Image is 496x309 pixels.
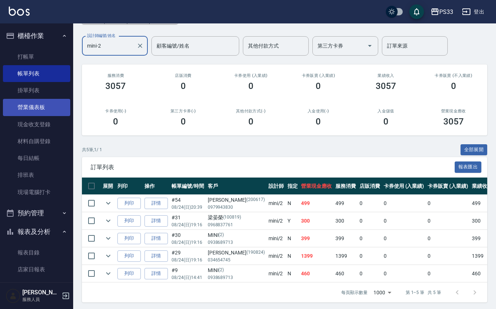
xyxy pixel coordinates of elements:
[286,195,300,212] td: N
[22,289,60,296] h5: [PERSON_NAME]
[117,233,141,244] button: 列印
[113,116,118,127] h3: 0
[117,215,141,227] button: 列印
[87,33,116,38] label: 設計師編號/姓名
[406,289,441,296] p: 第 1–5 筆 共 5 筆
[361,73,411,78] h2: 業績收入
[144,215,168,227] a: 詳情
[208,231,265,239] div: MINI
[116,178,143,195] th: 列印
[443,116,464,127] h3: 3057
[208,239,265,246] p: 0938689713
[103,250,114,261] button: expand row
[334,178,358,195] th: 服務消費
[223,214,241,221] p: (100819)
[358,247,382,265] td: 0
[208,204,265,211] p: 0979943830
[470,195,494,212] td: 499
[316,116,321,127] h3: 0
[248,81,253,91] h3: 0
[382,265,426,282] td: 0
[3,133,70,150] a: 材料自購登錄
[299,195,334,212] td: 499
[316,81,321,91] h3: 0
[103,233,114,244] button: expand row
[426,265,470,282] td: 0
[172,204,204,211] p: 08/24 (日) 20:39
[461,144,488,156] button: 全部展開
[382,212,426,230] td: 0
[3,99,70,116] a: 營業儀表板
[3,222,70,241] button: 報表及分析
[358,212,382,230] td: 0
[334,230,358,247] td: 399
[358,230,382,247] td: 0
[382,195,426,212] td: 0
[3,116,70,133] a: 現金收支登錄
[428,73,478,78] h2: 卡券販賣 (不入業績)
[3,204,70,223] button: 預約管理
[247,249,265,257] p: (190824)
[459,5,487,19] button: 登出
[101,178,116,195] th: 展開
[3,167,70,183] a: 排班表
[3,150,70,167] a: 每日結帳
[105,81,126,91] h3: 3057
[208,249,265,257] div: [PERSON_NAME]
[286,265,300,282] td: N
[143,178,170,195] th: 操作
[470,247,494,265] td: 1399
[248,116,253,127] h3: 0
[170,212,206,230] td: #31
[267,212,286,230] td: mini /2
[409,4,424,19] button: save
[3,82,70,99] a: 掛單列表
[3,48,70,65] a: 打帳單
[293,73,343,78] h2: 卡券販賣 (入業績)
[470,265,494,282] td: 460
[428,4,456,19] button: PS33
[358,195,382,212] td: 0
[208,267,265,274] div: MINI
[103,198,114,209] button: expand row
[144,250,168,262] a: 詳情
[170,178,206,195] th: 帳單編號/時間
[371,283,394,302] div: 1000
[455,163,482,170] a: 報表匯出
[426,195,470,212] td: 0
[144,268,168,279] a: 詳情
[286,212,300,230] td: Y
[103,268,114,279] button: expand row
[91,73,141,78] h3: 服務消費
[286,178,300,195] th: 指定
[334,212,358,230] td: 300
[172,274,204,281] p: 08/24 (日) 14:41
[144,233,168,244] a: 詳情
[170,230,206,247] td: #30
[267,247,286,265] td: mini /2
[170,195,206,212] td: #54
[428,109,478,113] h2: 營業現金應收
[135,41,145,51] button: Clear
[382,178,426,195] th: 卡券使用 (入業績)
[218,267,224,274] p: (2)
[426,212,470,230] td: 0
[299,212,334,230] td: 300
[208,214,265,221] div: 梁晏榮
[3,184,70,201] a: 現場電腦打卡
[117,268,141,279] button: 列印
[376,81,396,91] h3: 3057
[382,230,426,247] td: 0
[172,257,204,263] p: 08/24 (日) 19:16
[82,146,102,153] p: 共 5 筆, 1 / 1
[299,247,334,265] td: 1399
[91,164,455,171] span: 訂單列表
[208,257,265,263] p: 034654745
[455,161,482,173] button: 報表匯出
[364,40,376,52] button: Open
[286,247,300,265] td: N
[383,116,388,127] h3: 0
[170,247,206,265] td: #29
[3,26,70,45] button: 櫃檯作業
[103,215,114,226] button: expand row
